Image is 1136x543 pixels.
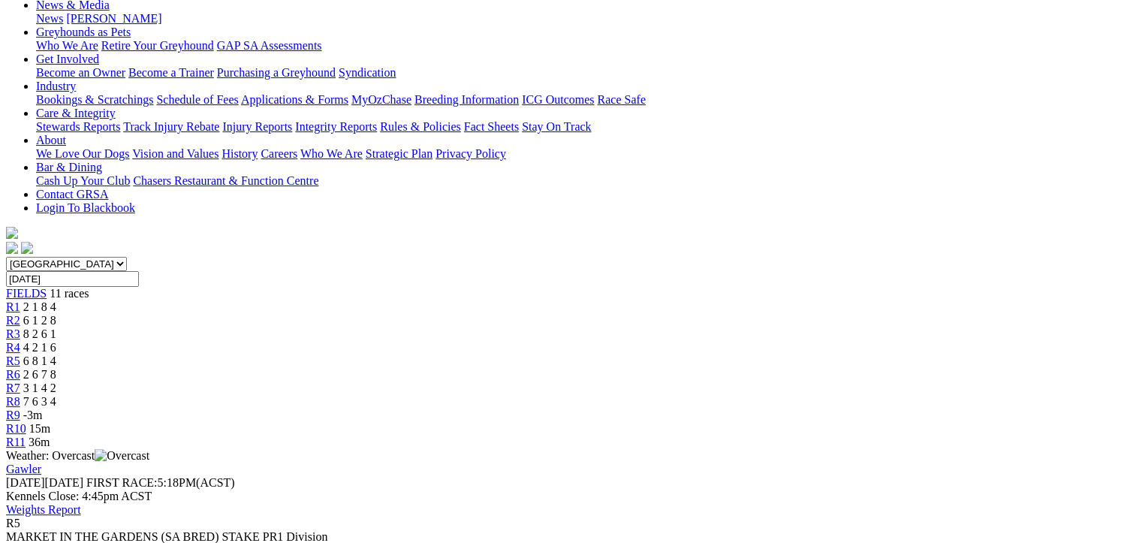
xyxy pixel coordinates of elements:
a: Who We Are [300,147,363,160]
a: Race Safe [597,93,645,106]
span: -3m [23,409,43,421]
span: [DATE] [6,476,83,489]
a: MyOzChase [351,93,411,106]
a: Bookings & Scratchings [36,93,153,106]
a: Gawler [6,463,41,475]
a: R11 [6,436,26,448]
div: Get Involved [36,66,1130,80]
a: Industry [36,80,76,92]
a: GAP SA Assessments [217,39,322,52]
div: About [36,147,1130,161]
a: Weights Report [6,503,81,516]
span: 3 1 4 2 [23,382,56,394]
a: R6 [6,368,20,381]
a: Privacy Policy [435,147,506,160]
a: Syndication [339,66,396,79]
input: Select date [6,271,139,287]
a: FIELDS [6,287,47,300]
span: 4 2 1 6 [23,341,56,354]
a: News [36,12,63,25]
span: 2 1 8 4 [23,300,56,313]
a: Purchasing a Greyhound [217,66,336,79]
a: Applications & Forms [241,93,348,106]
img: Overcast [95,449,149,463]
a: Fact Sheets [464,120,519,133]
div: Bar & Dining [36,174,1130,188]
a: R1 [6,300,20,313]
a: Greyhounds as Pets [36,26,131,38]
a: Get Involved [36,53,99,65]
a: Cash Up Your Club [36,174,130,187]
a: R9 [6,409,20,421]
a: R10 [6,422,26,435]
a: Chasers Restaurant & Function Centre [133,174,318,187]
a: Become a Trainer [128,66,214,79]
div: Care & Integrity [36,120,1130,134]
a: Stewards Reports [36,120,120,133]
a: Care & Integrity [36,107,116,119]
span: [DATE] [6,476,45,489]
div: Kennels Close: 4:45pm ACST [6,490,1130,503]
div: Industry [36,93,1130,107]
a: R3 [6,327,20,340]
a: R7 [6,382,20,394]
a: Become an Owner [36,66,125,79]
span: 11 races [50,287,89,300]
img: logo-grsa-white.png [6,227,18,239]
a: History [221,147,258,160]
a: Login To Blackbook [36,201,135,214]
a: ICG Outcomes [522,93,594,106]
div: News & Media [36,12,1130,26]
a: Who We Are [36,39,98,52]
span: 8 2 6 1 [23,327,56,340]
a: R8 [6,395,20,408]
div: Greyhounds as Pets [36,39,1130,53]
a: Schedule of Fees [156,93,238,106]
span: 36m [29,436,50,448]
a: R2 [6,314,20,327]
span: FIRST RACE: [86,476,157,489]
span: 5:18PM(ACST) [86,476,235,489]
a: Contact GRSA [36,188,108,201]
a: Breeding Information [414,93,519,106]
span: Weather: Overcast [6,449,149,462]
span: 7 6 3 4 [23,395,56,408]
a: [PERSON_NAME] [66,12,161,25]
a: Rules & Policies [380,120,461,133]
a: Bar & Dining [36,161,102,173]
span: 2 6 7 8 [23,368,56,381]
a: Integrity Reports [295,120,377,133]
a: Strategic Plan [366,147,432,160]
a: Vision and Values [132,147,218,160]
a: About [36,134,66,146]
a: R5 [6,354,20,367]
span: 6 8 1 4 [23,354,56,367]
a: Retire Your Greyhound [101,39,214,52]
img: facebook.svg [6,242,18,254]
a: Careers [261,147,297,160]
a: R4 [6,341,20,354]
a: We Love Our Dogs [36,147,129,160]
img: twitter.svg [21,242,33,254]
a: Track Injury Rebate [123,120,219,133]
span: 6 1 2 8 [23,314,56,327]
span: R5 [6,517,20,529]
a: Injury Reports [222,120,292,133]
a: Stay On Track [522,120,591,133]
span: 15m [29,422,50,435]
